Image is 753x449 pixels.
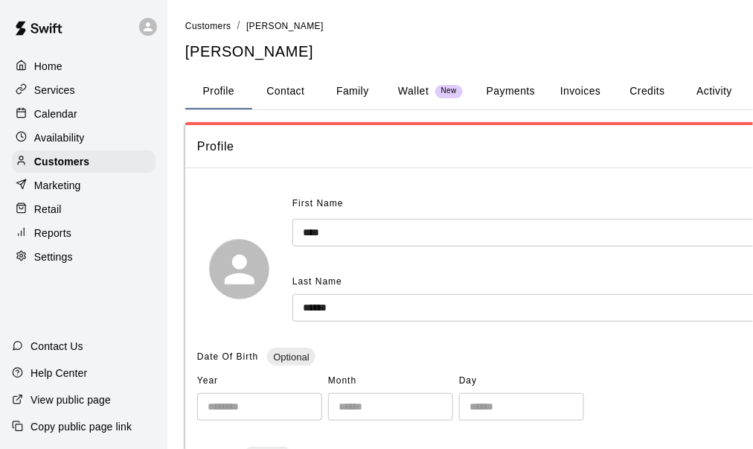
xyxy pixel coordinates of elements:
p: Copy public page link [31,419,132,434]
span: [PERSON_NAME] [246,21,324,31]
p: Help Center [31,366,87,380]
p: Services [34,83,75,98]
span: Last Name [292,276,342,287]
li: / [237,18,240,34]
a: Customers [185,19,231,31]
a: Services [12,79,156,101]
a: Availability [12,127,156,149]
button: Family [319,74,386,109]
button: Invoices [547,74,614,109]
p: Settings [34,249,73,264]
a: Reports [12,222,156,244]
button: Credits [614,74,681,109]
span: Date Of Birth [197,351,258,362]
a: Retail [12,198,156,220]
a: Home [12,55,156,77]
span: Month [328,369,453,393]
button: Profile [185,74,252,109]
button: Payments [475,74,547,109]
p: Marketing [34,178,81,193]
p: Home [34,59,63,74]
a: Customers [12,150,156,173]
a: Calendar [12,103,156,125]
span: Year [197,369,322,393]
p: Contact Us [31,339,83,354]
p: Calendar [34,106,77,121]
span: Customers [185,21,231,31]
a: Settings [12,246,156,268]
a: Marketing [12,174,156,197]
span: First Name [292,192,344,216]
p: Availability [34,130,85,145]
p: Wallet [398,83,429,99]
p: Retail [34,202,62,217]
span: Day [459,369,584,393]
p: Customers [34,154,89,169]
p: View public page [31,392,111,407]
button: Activity [681,74,748,109]
span: Optional [267,351,315,363]
span: New [435,86,463,96]
p: Reports [34,226,71,241]
button: Contact [252,74,319,109]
